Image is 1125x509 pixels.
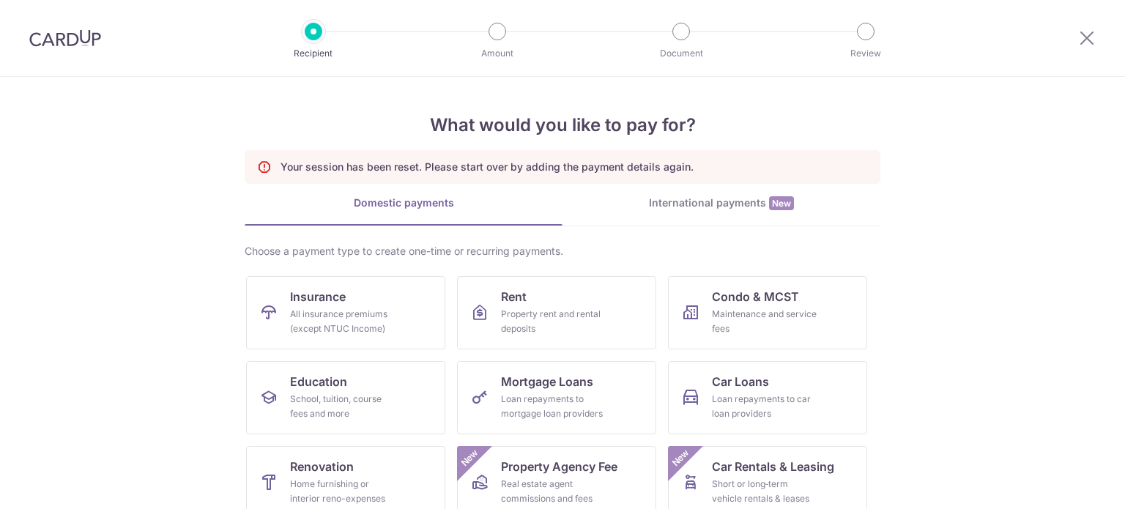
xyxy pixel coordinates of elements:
div: Choose a payment type to create one-time or recurring payments. [245,244,880,259]
p: Document [627,46,735,61]
span: Mortgage Loans [501,373,593,390]
a: EducationSchool, tuition, course fees and more [246,361,445,434]
span: Education [290,373,347,390]
div: International payments [562,196,880,211]
a: Mortgage LoansLoan repayments to mortgage loan providers [457,361,656,434]
p: Your session has been reset. Please start over by adding the payment details again. [281,160,694,174]
div: Real estate agent commissions and fees [501,477,606,506]
span: Rent [501,288,527,305]
a: InsuranceAll insurance premiums (except NTUC Income) [246,276,445,349]
div: Home furnishing or interior reno-expenses [290,477,396,506]
p: Amount [443,46,552,61]
span: Car Loans [712,373,769,390]
span: New [458,446,482,470]
span: Property Agency Fee [501,458,617,475]
div: Maintenance and service fees [712,307,817,336]
span: New [669,446,693,470]
div: All insurance premiums (except NTUC Income) [290,307,396,336]
a: RentProperty rent and rental deposits [457,276,656,349]
div: Loan repayments to mortgage loan providers [501,392,606,421]
p: Review [812,46,920,61]
span: Renovation [290,458,354,475]
div: School, tuition, course fees and more [290,392,396,421]
div: Domestic payments [245,196,562,210]
div: Short or long‑term vehicle rentals & leases [712,477,817,506]
p: Recipient [259,46,368,61]
div: Loan repayments to car loan providers [712,392,817,421]
div: Property rent and rental deposits [501,307,606,336]
span: Insurance [290,288,346,305]
img: CardUp [29,29,101,47]
span: Condo & MCST [712,288,799,305]
a: Condo & MCSTMaintenance and service fees [668,276,867,349]
span: New [769,196,794,210]
span: Car Rentals & Leasing [712,458,834,475]
h4: What would you like to pay for? [245,112,880,138]
a: Car LoansLoan repayments to car loan providers [668,361,867,434]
